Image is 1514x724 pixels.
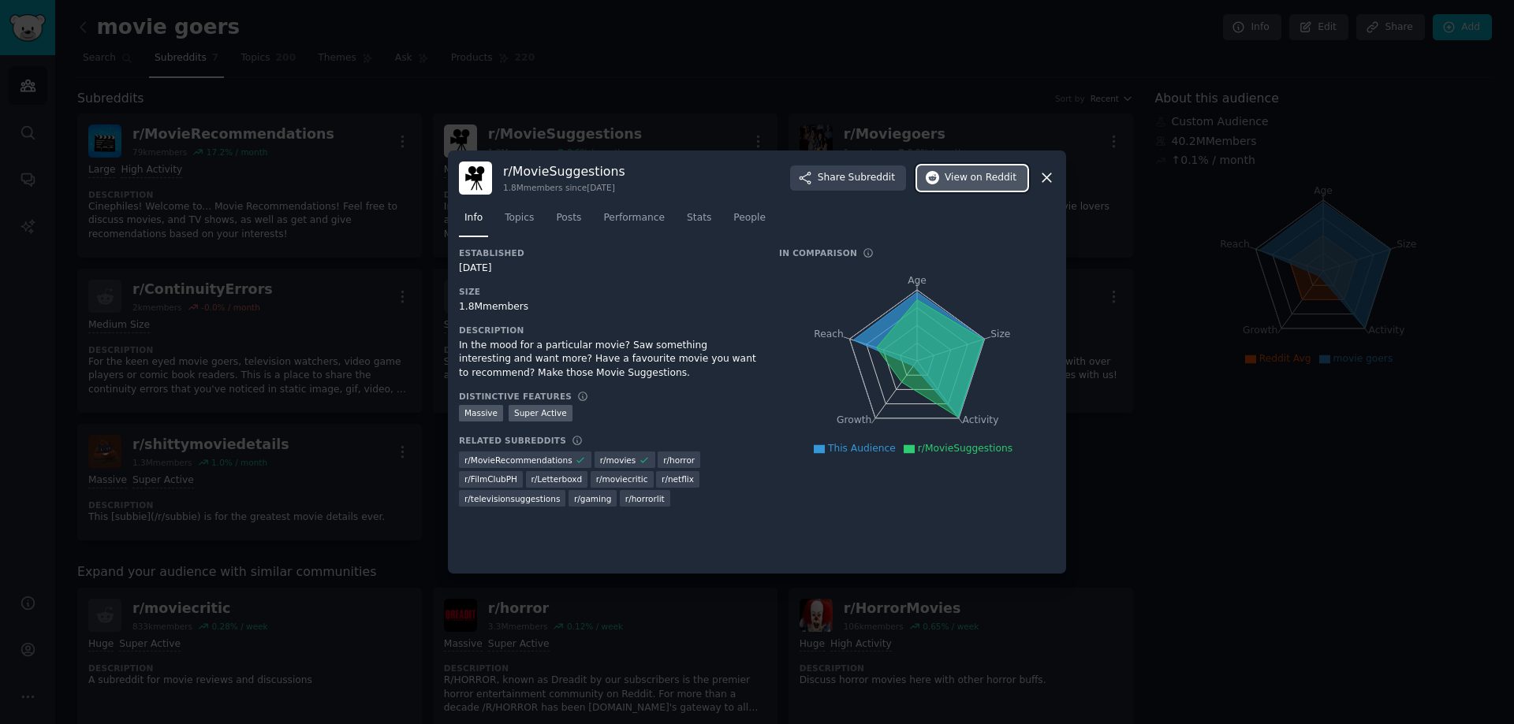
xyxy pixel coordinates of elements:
[464,473,517,485] span: r/ FilmClubPH
[971,171,1016,185] span: on Reddit
[505,211,534,225] span: Topics
[556,211,581,225] span: Posts
[459,206,488,238] a: Info
[687,211,711,225] span: Stats
[681,206,717,238] a: Stats
[464,211,483,225] span: Info
[663,455,695,466] span: r/ horror
[662,473,694,485] span: r/ netflix
[459,162,492,195] img: MovieSuggestions
[790,165,906,191] button: ShareSubreddit
[917,165,1027,191] button: Viewon Reddit
[503,163,625,180] h3: r/ MovieSuggestions
[918,443,1012,454] span: r/MovieSuggestions
[459,262,757,276] div: [DATE]
[503,182,625,193] div: 1.8M members since [DATE]
[459,405,503,421] div: Massive
[779,247,857,258] h3: In Comparison
[600,455,636,466] span: r/ movies
[908,275,927,286] tspan: Age
[990,328,1010,339] tspan: Size
[837,414,871,425] tspan: Growth
[509,405,572,421] div: Super Active
[459,435,566,446] h3: Related Subreddits
[459,300,757,314] div: 1.8M members
[499,206,539,238] a: Topics
[598,206,670,238] a: Performance
[550,206,587,238] a: Posts
[625,493,665,504] span: r/ horrorlit
[945,171,1016,185] span: View
[963,414,999,425] tspan: Activity
[574,493,611,504] span: r/ gaming
[818,171,895,185] span: Share
[814,328,844,339] tspan: Reach
[464,493,560,504] span: r/ televisionsuggestions
[733,211,766,225] span: People
[596,473,648,485] span: r/ moviecritic
[459,247,757,258] h3: Established
[459,325,757,336] h3: Description
[848,171,895,185] span: Subreddit
[459,339,757,381] div: In the mood for a particular movie? Saw something interesting and want more? Have a favourite mov...
[459,286,757,297] h3: Size
[603,211,665,225] span: Performance
[828,443,896,454] span: This Audience
[459,391,572,402] h3: Distinctive Features
[464,455,572,466] span: r/ MovieRecommendations
[728,206,771,238] a: People
[531,473,583,485] span: r/ Letterboxd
